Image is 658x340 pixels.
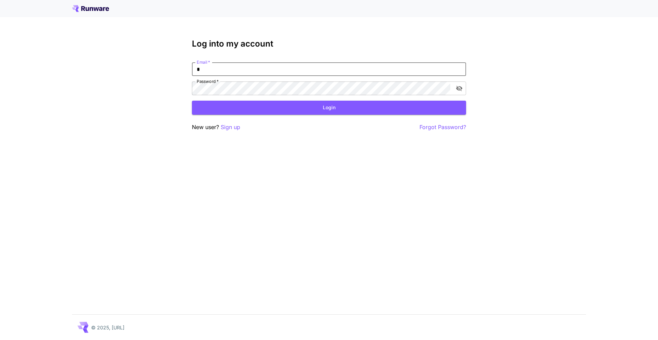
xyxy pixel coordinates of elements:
[91,324,124,331] p: © 2025, [URL]
[192,101,466,115] button: Login
[221,123,240,131] button: Sign up
[192,39,466,49] h3: Log into my account
[197,78,219,84] label: Password
[453,82,465,95] button: toggle password visibility
[419,123,466,131] button: Forgot Password?
[197,59,210,65] label: Email
[192,123,240,131] p: New user?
